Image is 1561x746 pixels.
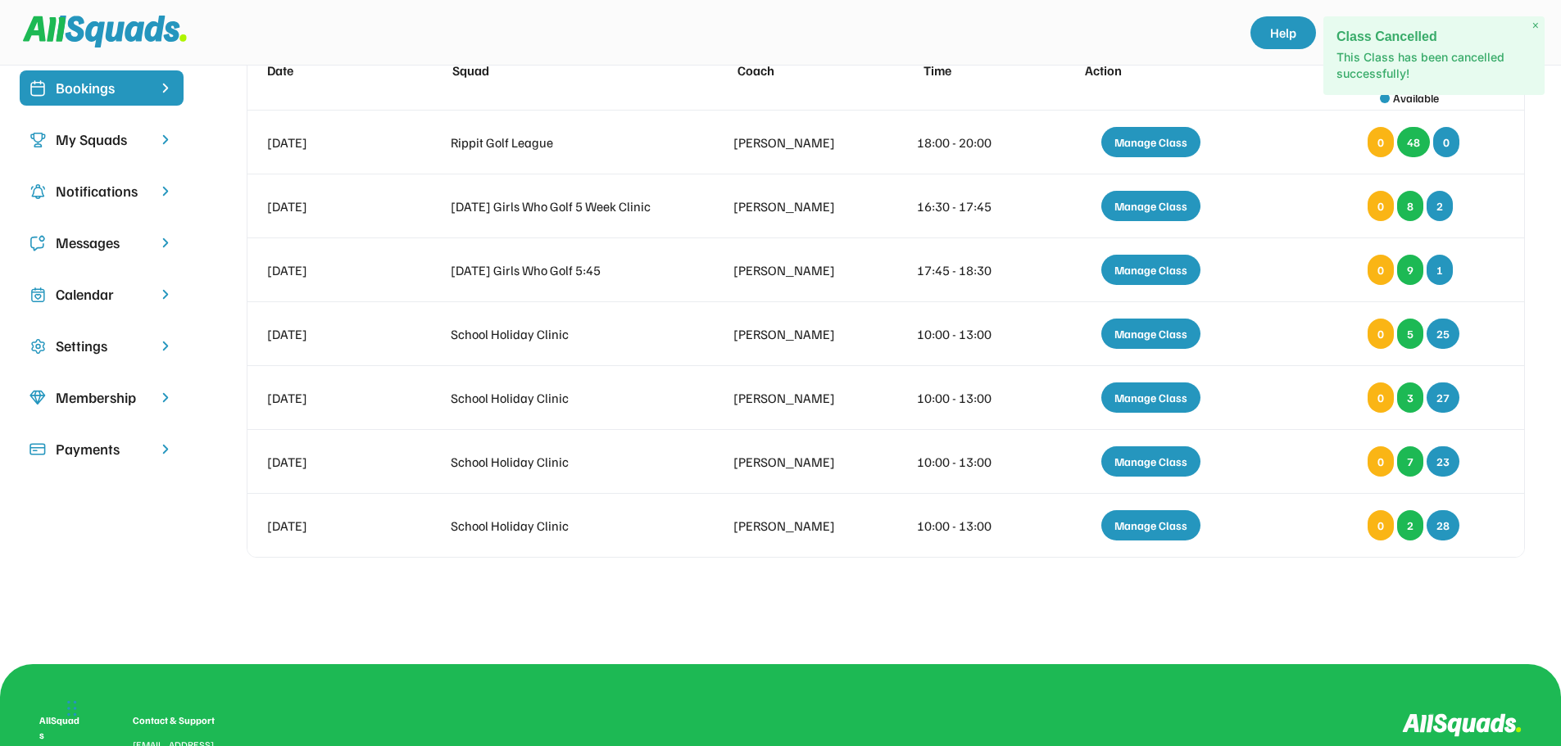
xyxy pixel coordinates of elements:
div: 9 [1397,255,1423,285]
div: [DATE] [267,324,391,344]
div: 0 [1368,191,1394,221]
div: 16:30 - 17:45 [917,197,1016,216]
div: [PERSON_NAME] [733,260,857,280]
div: 8 [1397,191,1423,221]
div: [DATE] [267,260,391,280]
div: 0 [1433,127,1459,157]
div: School Holiday Clinic [451,388,674,408]
div: 1 [1427,255,1453,285]
span: × [1532,19,1539,33]
img: chevron-right.svg [157,338,174,354]
div: [PERSON_NAME] [733,516,857,536]
img: Icon%20copy%203.svg [29,132,46,148]
div: [DATE] [267,452,391,472]
img: Icon%20copy%205.svg [29,235,46,251]
div: [PERSON_NAME] [733,388,857,408]
a: Help [1250,16,1316,49]
div: 3 [1397,382,1423,413]
div: 25 [1427,319,1459,349]
div: Action [1085,61,1233,80]
div: 5 [1397,319,1423,349]
div: Time [923,61,1023,80]
div: Coach [737,61,861,80]
div: [DATE] [267,197,391,216]
div: Manage Class [1101,127,1200,157]
div: School Holiday Clinic [451,452,674,472]
img: chevron-right.svg [157,132,174,147]
p: This Class has been cancelled successfully! [1336,49,1532,82]
img: chevron-right.svg [157,235,174,251]
div: 0 [1368,382,1394,413]
div: 18:00 - 20:00 [917,133,1016,152]
img: chevron-right.svg [157,287,174,302]
div: Calendar [56,283,147,305]
div: 10:00 - 13:00 [917,388,1016,408]
div: [DATE] Girls Who Golf 5 Week Clinic [451,197,674,216]
img: Icon%20copy%2016.svg [29,338,46,355]
img: chevron-right%20copy%203.svg [157,80,174,96]
div: [DATE] [267,133,391,152]
div: 23 [1427,446,1459,477]
img: Icon%20copy%204.svg [29,183,46,200]
img: Squad%20Logo.svg [23,16,187,47]
div: 0 [1368,319,1394,349]
div: 10:00 - 13:00 [917,324,1016,344]
div: Manage Class [1101,446,1200,477]
div: Messages [56,232,147,254]
div: 0 [1368,446,1394,477]
div: [PERSON_NAME] [733,133,857,152]
div: Contact & Support [133,713,234,728]
img: Icon%20%2815%29.svg [29,441,46,458]
div: School Holiday Clinic [451,516,674,536]
div: [PERSON_NAME] [733,324,857,344]
div: Manage Class [1101,510,1200,540]
div: 2 [1427,191,1453,221]
div: Manage Class [1101,382,1200,413]
div: 10:00 - 13:00 [917,516,1016,536]
img: Logo%20inverted.svg [1402,713,1522,737]
img: Icon%20copy%208.svg [29,390,46,406]
div: School Holiday Clinic [451,324,674,344]
div: Manage Class [1101,191,1200,221]
div: [PERSON_NAME] [733,197,857,216]
div: 28 [1427,510,1459,540]
div: [DATE] Girls Who Golf 5:45 [451,260,674,280]
div: 2 [1397,510,1423,540]
div: Available [1393,89,1439,106]
div: Notifications [56,180,147,202]
div: 10:00 - 13:00 [917,452,1016,472]
div: 17:45 - 18:30 [917,260,1016,280]
div: Squad [452,61,675,80]
div: [PERSON_NAME] [733,452,857,472]
img: chevron-right.svg [157,183,174,199]
div: Manage Class [1101,319,1200,349]
div: 0 [1368,255,1394,285]
div: Payments [56,438,147,460]
div: 0 [1368,127,1394,157]
div: Date [267,61,391,80]
div: My Squads [56,129,147,151]
img: Icon%20%2819%29.svg [29,80,46,97]
div: Membership [56,387,147,409]
div: 27 [1427,382,1459,413]
div: [DATE] [267,388,391,408]
div: 48 [1397,127,1430,157]
img: chevron-right.svg [157,390,174,405]
div: Manage Class [1101,255,1200,285]
div: [DATE] [267,516,391,536]
h2: Class Cancelled [1336,29,1532,43]
div: Bookings [56,77,147,99]
div: 0 [1368,510,1394,540]
div: Settings [56,335,147,357]
div: Rippit Golf League [451,133,674,152]
img: chevron-right.svg [157,441,174,457]
div: 7 [1397,446,1423,477]
img: Icon%20copy%207.svg [29,287,46,303]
